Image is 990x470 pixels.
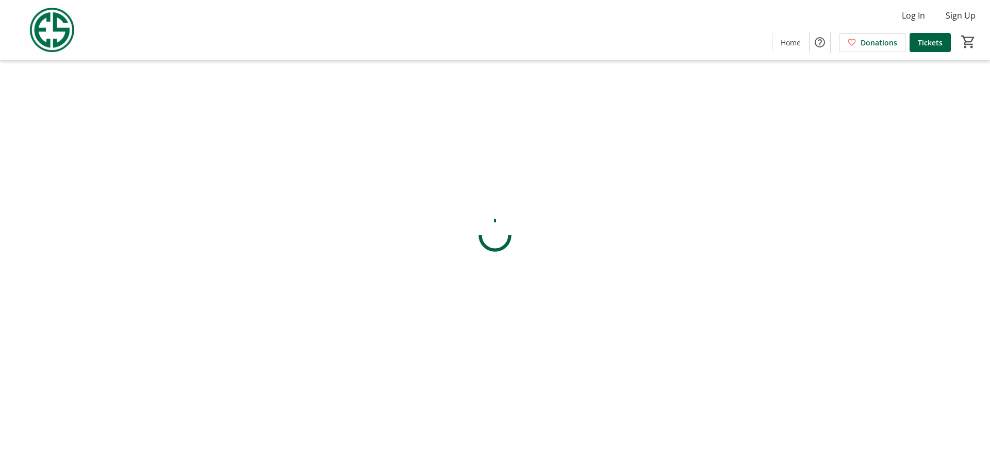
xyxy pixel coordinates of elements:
[910,33,951,52] a: Tickets
[959,33,978,51] button: Cart
[781,37,801,48] span: Home
[937,7,984,24] button: Sign Up
[772,33,809,52] a: Home
[894,7,933,24] button: Log In
[902,9,925,22] span: Log In
[839,33,905,52] a: Donations
[918,37,943,48] span: Tickets
[6,4,98,56] img: Evans Scholars Foundation's Logo
[810,32,830,53] button: Help
[946,9,976,22] span: Sign Up
[861,37,897,48] span: Donations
